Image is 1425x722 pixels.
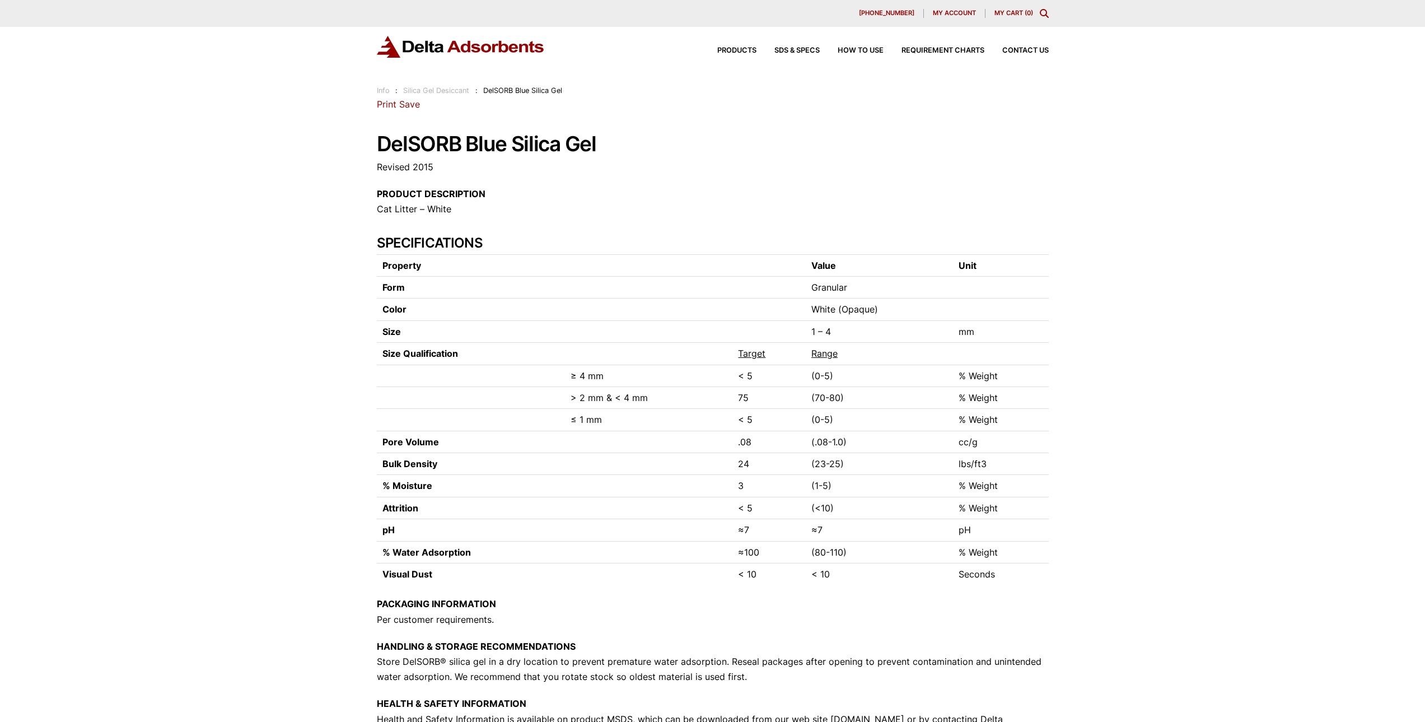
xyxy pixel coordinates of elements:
a: Products [699,47,756,54]
a: Contact Us [984,47,1049,54]
p: Revised 2015 [377,160,1049,175]
td: ≥ 4 mm [565,365,732,386]
a: My account [924,9,985,18]
td: (80-110) [806,541,953,563]
td: 75 [732,386,806,408]
h3: SPECIFICATIONS [377,234,1049,251]
a: SDS & SPECS [756,47,820,54]
strong: % Moisture [382,480,432,491]
td: lbs/ft3 [953,453,1048,475]
td: % Weight [953,409,1048,431]
td: pH [953,519,1048,541]
td: ≤ 1 mm [565,409,732,431]
p: Store DelSORB® silica gel in a dry location to prevent premature water adsorption. Reseal package... [377,639,1049,685]
strong: Attrition [382,502,418,514]
span: SDS & SPECS [774,47,820,54]
a: Silica Gel Desiccant [403,86,469,95]
strong: Size Qualification [382,348,458,359]
td: 1 – 4 [806,320,953,342]
u: Target [738,348,765,359]
td: ≈100 [732,541,806,563]
td: (0-5) [806,365,953,386]
td: < 10 [806,563,953,585]
td: ≈7 [732,519,806,541]
span: Products [717,47,756,54]
strong: Form [382,282,405,293]
td: White (Opaque) [806,299,953,320]
a: Requirement Charts [884,47,984,54]
td: (.08-1.0) [806,431,953,453]
td: % Weight [953,475,1048,497]
td: (1-5) [806,475,953,497]
a: Print [377,99,396,110]
td: % Weight [953,365,1048,386]
td: < 5 [732,409,806,431]
strong: % Water Adsorption [382,547,471,558]
td: < 5 [732,365,806,386]
strong: Property [382,260,421,271]
a: How to Use [820,47,884,54]
td: (23-25) [806,453,953,475]
td: < 10 [732,563,806,585]
td: 3 [732,475,806,497]
a: Info [377,86,390,95]
span: 0 [1027,9,1031,17]
strong: Unit [959,260,977,271]
td: mm [953,320,1048,342]
span: [PHONE_NUMBER] [859,10,914,16]
span: : [395,86,398,95]
a: Save [399,99,420,110]
strong: Size [382,326,401,337]
td: > 2 mm & < 4 mm [565,386,732,408]
span: : [475,86,478,95]
td: % Weight [953,541,1048,563]
strong: Bulk Density [382,458,437,469]
strong: Color [382,304,407,315]
img: Delta Adsorbents [377,36,545,58]
span: DelSORB Blue Silica Gel [483,86,562,95]
strong: HEALTH & SAFETY INFORMATION [377,698,526,709]
td: .08 [732,431,806,453]
strong: Visual Dust [382,569,432,580]
div: Toggle Modal Content [1040,9,1049,18]
td: (<10) [806,497,953,519]
strong: HANDLING & STORAGE RECOMMENDATIONS [377,641,576,652]
strong: PACKAGING INFORMATION [377,598,496,609]
p: Cat Litter – White [377,187,1049,217]
td: 24 [732,453,806,475]
strong: Value [811,260,836,271]
strong: pH [382,524,395,535]
span: Contact Us [1002,47,1049,54]
td: Seconds [953,563,1048,585]
td: % Weight [953,497,1048,519]
td: (70-80) [806,386,953,408]
span: Requirement Charts [901,47,984,54]
strong: PRODUCT DESCRIPTION [377,188,485,199]
td: cc/g [953,431,1048,453]
td: (0-5) [806,409,953,431]
h1: DelSORB Blue Silica Gel [377,133,1049,156]
strong: Pore Volume [382,436,439,448]
td: Granular [806,276,953,298]
a: My Cart (0) [994,9,1033,17]
td: < 5 [732,497,806,519]
td: % Weight [953,386,1048,408]
span: How to Use [838,47,884,54]
td: ≈7 [806,519,953,541]
span: My account [933,10,976,16]
a: [PHONE_NUMBER] [850,9,924,18]
u: Range [811,348,838,359]
p: Per customer requirements. [377,597,1049,627]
